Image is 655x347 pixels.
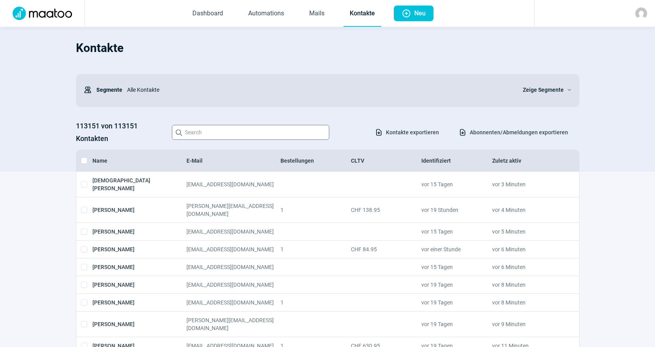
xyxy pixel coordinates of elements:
[492,299,563,306] div: vor 8 Minuten
[386,126,439,139] span: Kontakte exportieren
[303,1,331,27] a: Mails
[523,85,564,95] span: Zeige Segmente
[492,228,563,236] div: vor 5 Minuten
[186,202,280,218] div: [PERSON_NAME][EMAIL_ADDRESS][DOMAIN_NAME]
[186,316,280,332] div: [PERSON_NAME][EMAIL_ADDRESS][DOMAIN_NAME]
[186,228,280,236] div: [EMAIL_ADDRESS][DOMAIN_NAME]
[122,82,513,98] div: Alle Kontakte
[280,202,351,218] div: 1
[635,7,647,19] img: avatar
[186,299,280,306] div: [EMAIL_ADDRESS][DOMAIN_NAME]
[186,245,280,253] div: [EMAIL_ADDRESS][DOMAIN_NAME]
[242,1,290,27] a: Automations
[492,281,563,289] div: vor 8 Minuten
[343,1,381,27] a: Kontakte
[421,281,492,289] div: vor 19 Tagen
[84,82,122,98] div: Segmente
[492,263,563,271] div: vor 6 Minuten
[421,202,492,218] div: vor 19 Stunden
[280,299,351,306] div: 1
[92,281,186,289] div: [PERSON_NAME]
[92,299,186,306] div: [PERSON_NAME]
[492,245,563,253] div: vor 6 Minuten
[421,299,492,306] div: vor 19 Tagen
[421,245,492,253] div: vor einer Stunde
[450,126,576,139] button: Abonnenten/Abmeldungen exportieren
[280,157,351,165] div: Bestellungen
[186,263,280,271] div: [EMAIL_ADDRESS][DOMAIN_NAME]
[394,6,434,21] button: Neu
[186,1,229,27] a: Dashboard
[186,281,280,289] div: [EMAIL_ADDRESS][DOMAIN_NAME]
[421,316,492,332] div: vor 19 Tagen
[421,157,492,165] div: Identifiziert
[172,125,329,140] input: Search
[92,245,186,253] div: [PERSON_NAME]
[351,202,421,218] div: CHF 138.95
[92,157,186,165] div: Name
[492,176,563,192] div: vor 3 Minuten
[421,176,492,192] div: vor 15 Tagen
[8,7,77,20] img: Logo
[92,316,186,332] div: [PERSON_NAME]
[92,263,186,271] div: [PERSON_NAME]
[186,157,280,165] div: E-Mail
[280,245,351,253] div: 1
[421,263,492,271] div: vor 15 Tagen
[351,157,421,165] div: CLTV
[492,157,563,165] div: Zuletz aktiv
[186,176,280,192] div: [EMAIL_ADDRESS][DOMAIN_NAME]
[76,120,164,145] h3: 113151 von 113151 Kontakten
[492,316,563,332] div: vor 9 Minuten
[92,202,186,218] div: [PERSON_NAME]
[421,228,492,236] div: vor 15 Tagen
[76,35,579,61] h1: Kontakte
[492,202,563,218] div: vor 4 Minuten
[367,126,447,139] button: Kontakte exportieren
[470,126,568,139] span: Abonnenten/Abmeldungen exportieren
[351,245,421,253] div: CHF 84.95
[414,6,426,21] span: Neu
[92,228,186,236] div: [PERSON_NAME]
[92,176,186,192] div: [DEMOGRAPHIC_DATA][PERSON_NAME]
